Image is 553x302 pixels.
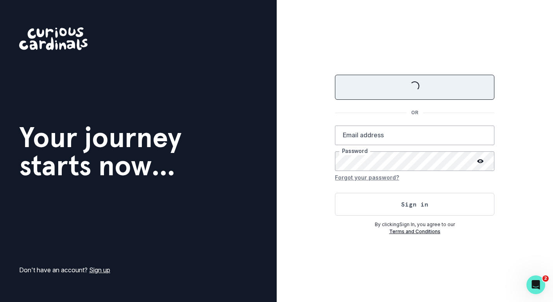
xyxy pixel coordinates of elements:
[406,109,423,116] p: OR
[89,266,110,274] a: Sign up
[335,75,494,100] button: Sign in with Google (GSuite)
[389,228,440,234] a: Terms and Conditions
[335,221,494,228] p: By clicking Sign In , you agree to our
[19,27,88,50] img: Curious Cardinals Logo
[526,275,545,294] iframe: Intercom live chat
[19,265,110,275] p: Don't have an account?
[335,193,494,216] button: Sign in
[542,275,549,282] span: 2
[335,171,399,183] button: Forgot your password?
[19,123,182,180] h1: Your journey starts now...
